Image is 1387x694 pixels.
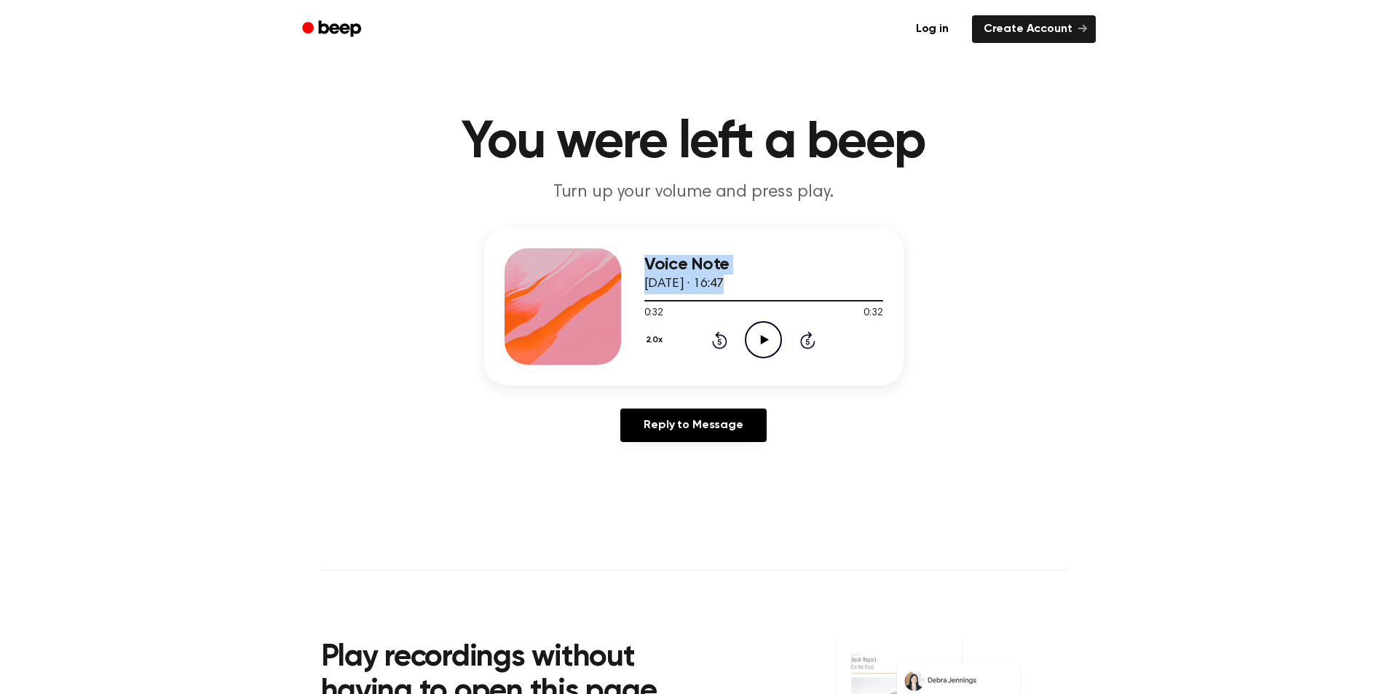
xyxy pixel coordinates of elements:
a: Reply to Message [620,409,766,442]
p: Turn up your volume and press play. [414,181,973,205]
h1: You were left a beep [321,117,1067,169]
a: Log in [901,12,963,46]
span: 0:32 [864,306,882,321]
h3: Voice Note [644,255,883,275]
span: 0:32 [644,306,663,321]
button: 2.0x [644,328,668,352]
a: Create Account [972,15,1096,43]
span: [DATE] · 16:47 [644,277,724,291]
a: Beep [292,15,374,44]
